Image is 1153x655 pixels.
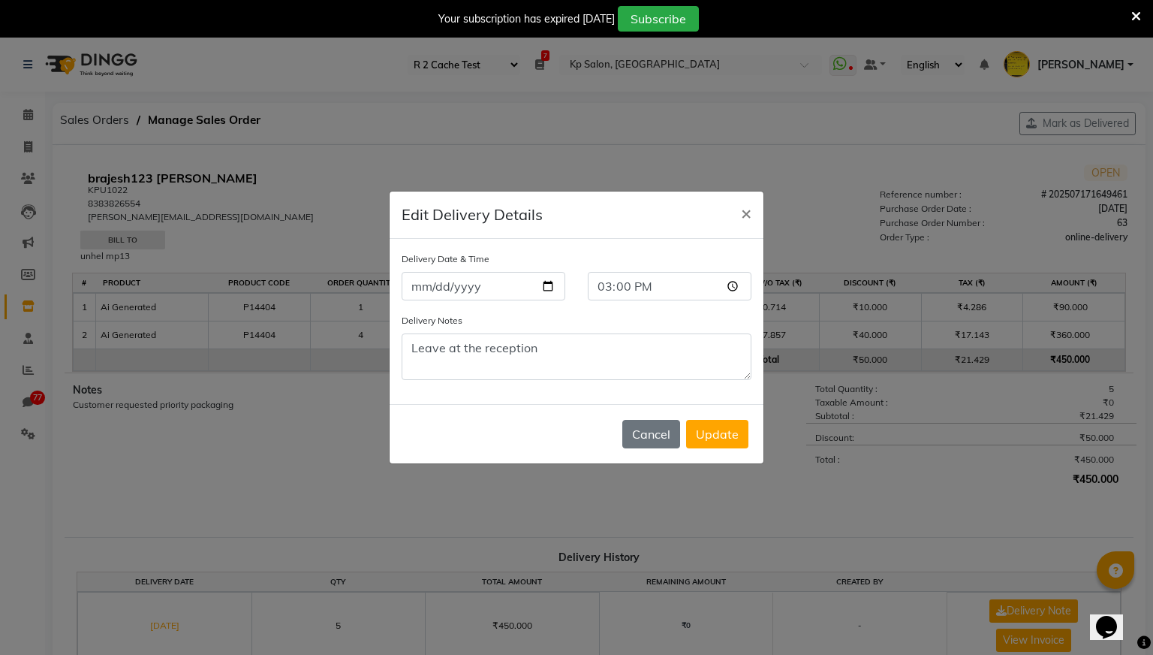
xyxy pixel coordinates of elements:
[618,6,699,32] button: Subscribe
[686,420,748,448] button: Update
[438,11,615,27] div: Your subscription has expired [DATE]
[622,420,680,448] button: Cancel
[402,252,489,266] label: Delivery Date & Time
[1090,595,1138,640] iframe: chat widget
[402,314,462,327] label: Delivery Notes
[402,204,543,226] h5: Edit Delivery Details
[729,192,763,234] button: ×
